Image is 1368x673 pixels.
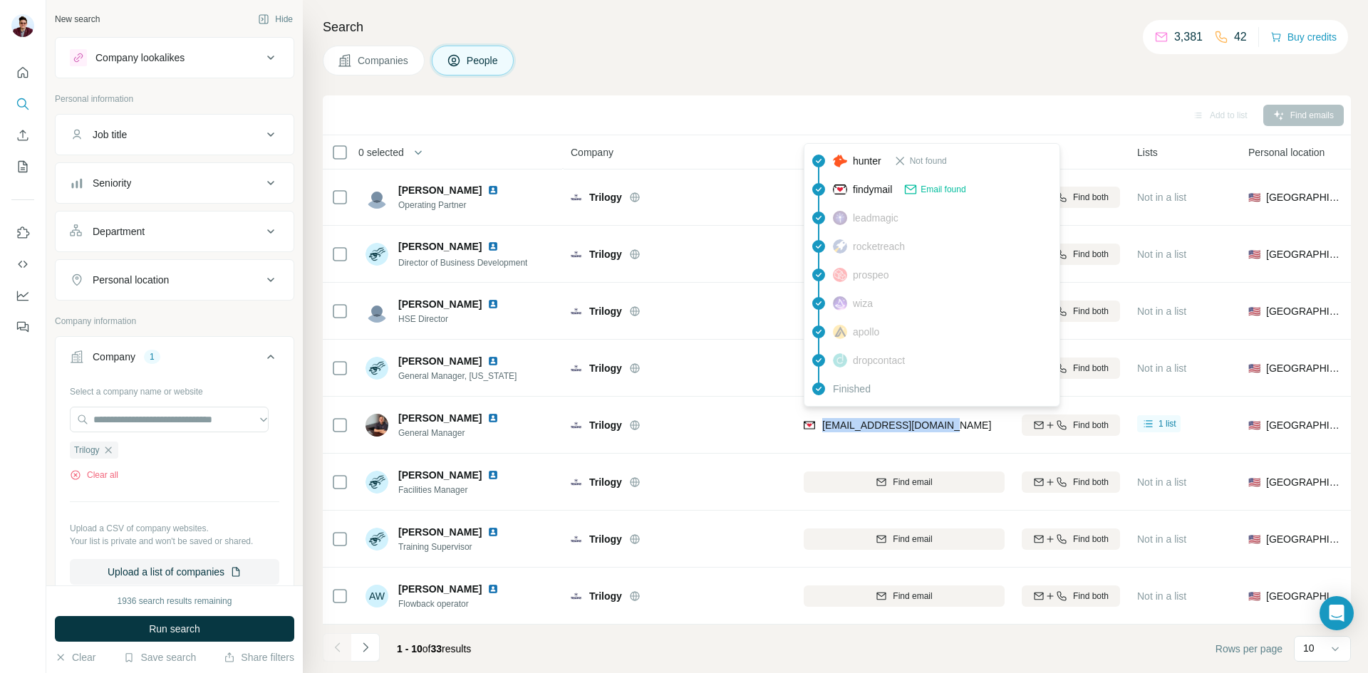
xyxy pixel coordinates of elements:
span: People [467,53,499,68]
span: prospeo [853,268,889,282]
span: Find both [1073,362,1109,375]
span: dropcontact [853,353,905,367]
span: hunter [853,154,881,168]
img: LinkedIn logo [487,241,499,252]
img: Logo of Trilogy [571,249,582,260]
button: Find both [1022,187,1120,208]
span: 0 selected [358,145,404,160]
p: 42 [1234,28,1247,46]
span: [PERSON_NAME] [398,525,482,539]
button: Department [56,214,294,249]
span: Operating Partner [398,199,516,212]
span: Not in a list [1137,249,1186,260]
button: Find both [1022,414,1120,436]
span: [PERSON_NAME] [398,468,482,482]
span: Find email [893,533,932,546]
img: provider apollo logo [833,325,847,339]
span: 🇺🇸 [1248,589,1260,603]
img: LinkedIn logo [487,184,499,196]
span: Facilities Manager [398,484,516,496]
span: Trilogy [589,304,622,318]
button: Share filters [224,650,294,664]
button: Feedback [11,314,34,340]
p: 3,381 [1174,28,1203,46]
div: Job title [93,127,127,142]
button: Upload a list of companies [70,559,279,585]
button: Find email [804,528,1005,550]
button: Use Surfe API [11,251,34,277]
span: Not in a list [1137,306,1186,317]
span: rocketreach [853,239,905,254]
span: [PERSON_NAME] [398,183,482,197]
span: Find email [893,590,932,602]
img: provider findymail logo [804,418,815,432]
img: Avatar [366,471,388,494]
div: New search [55,13,100,26]
img: provider leadmagic logo [833,211,847,225]
span: leadmagic [853,211,898,225]
span: 🇺🇸 [1248,190,1260,204]
span: [GEOGRAPHIC_DATA] [1266,418,1342,432]
span: Not in a list [1137,476,1186,488]
button: Find both [1022,528,1120,550]
span: findymail [853,182,892,197]
span: Find both [1073,191,1109,204]
img: LinkedIn logo [487,355,499,367]
button: Clear [55,650,95,664]
img: provider dropcontact logo [833,353,847,367]
img: provider wiza logo [833,296,847,311]
button: Personal location [56,263,294,297]
img: Logo of Trilogy [571,192,582,203]
div: Personal location [93,273,169,287]
span: HSE Director [398,313,516,325]
button: Find both [1022,244,1120,265]
button: Search [11,91,34,117]
button: Hide [248,9,303,30]
span: Run search [149,622,200,636]
span: [PERSON_NAME] [398,582,482,596]
span: [GEOGRAPHIC_DATA] [1266,361,1342,375]
span: General Manager, [US_STATE] [398,370,517,382]
img: LinkedIn logo [487,469,499,481]
button: Dashboard [11,283,34,308]
span: Trilogy [74,444,100,457]
span: [GEOGRAPHIC_DATA] [1266,304,1342,318]
button: My lists [11,154,34,179]
img: Avatar [366,186,388,209]
button: Seniority [56,166,294,200]
img: Avatar [11,14,34,37]
img: Logo of Trilogy [571,306,582,317]
span: [PERSON_NAME] [398,411,482,425]
span: Trilogy [589,589,622,603]
div: Department [93,224,145,239]
span: Trilogy [589,532,622,546]
span: Trilogy [589,361,622,375]
span: Email found [921,183,965,196]
span: Lists [1137,145,1158,160]
span: wiza [853,296,873,311]
p: Company information [55,315,294,328]
button: Save search [123,650,196,664]
span: Finished [833,382,871,396]
span: [GEOGRAPHIC_DATA] [1266,247,1342,261]
img: LinkedIn logo [487,526,499,538]
button: Job title [56,118,294,152]
button: Buy credits [1270,27,1337,47]
img: Avatar [366,357,388,380]
img: provider rocketreach logo [833,239,847,254]
div: Company [93,350,135,364]
span: Not found [910,155,947,167]
img: Avatar [366,243,388,266]
p: Personal information [55,93,294,105]
span: 🇺🇸 [1248,475,1260,489]
span: 33 [431,643,442,654]
p: 10 [1303,641,1315,655]
span: Not in a list [1137,533,1186,545]
span: Director of Business Development [398,258,527,268]
div: Company lookalikes [95,51,185,65]
span: [GEOGRAPHIC_DATA] [1266,532,1342,546]
span: Find both [1073,305,1109,318]
h4: Search [323,17,1351,37]
span: [PERSON_NAME] [398,239,482,254]
span: Companies [358,53,410,68]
